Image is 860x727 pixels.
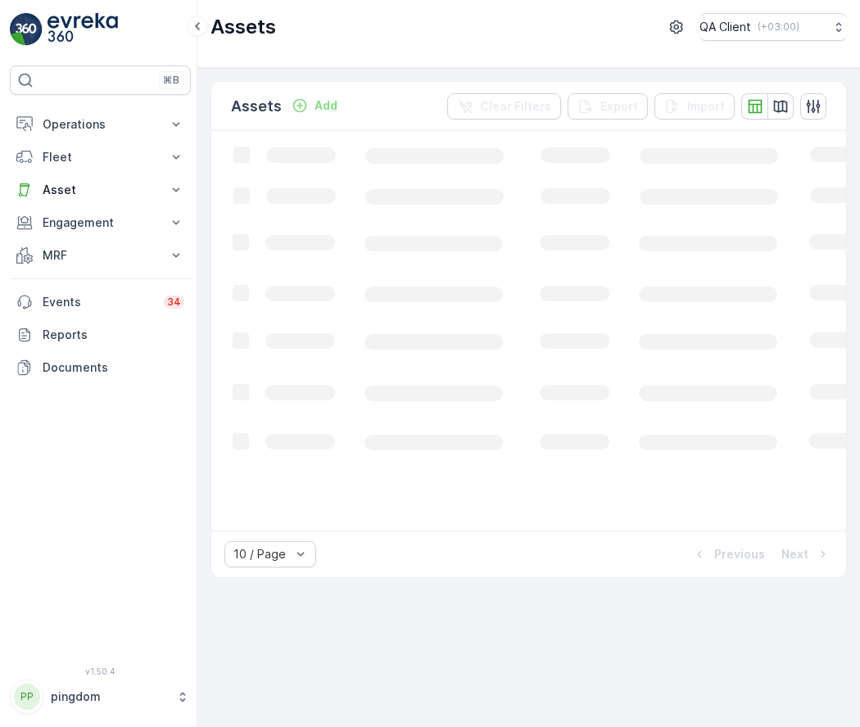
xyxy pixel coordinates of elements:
[10,286,191,318] a: Events34
[568,93,648,120] button: Export
[43,214,158,231] p: Engagement
[43,149,158,165] p: Fleet
[10,318,191,351] a: Reports
[43,247,158,264] p: MRF
[51,689,168,705] p: pingdom
[654,93,735,120] button: Import
[10,108,191,141] button: Operations
[714,546,765,562] p: Previous
[10,206,191,239] button: Engagement
[10,351,191,384] a: Documents
[10,680,191,714] button: PPpingdom
[167,296,181,309] p: 34
[10,174,191,206] button: Asset
[758,20,799,34] p: ( +03:00 )
[687,98,725,115] p: Import
[480,98,551,115] p: Clear Filters
[10,13,43,46] img: logo
[43,327,184,343] p: Reports
[285,96,344,115] button: Add
[43,294,154,310] p: Events
[699,19,751,35] p: QA Client
[163,74,179,87] p: ⌘B
[315,97,337,114] p: Add
[781,546,808,562] p: Next
[447,93,561,120] button: Clear Filters
[210,14,276,40] p: Assets
[780,544,833,564] button: Next
[10,666,191,676] span: v 1.50.4
[231,95,282,118] p: Assets
[10,141,191,174] button: Fleet
[14,684,40,710] div: PP
[43,182,158,198] p: Asset
[48,13,118,46] img: logo_light-DOdMpM7g.png
[10,239,191,272] button: MRF
[43,116,158,133] p: Operations
[43,359,184,376] p: Documents
[600,98,638,115] p: Export
[690,544,767,564] button: Previous
[699,13,847,41] button: QA Client(+03:00)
